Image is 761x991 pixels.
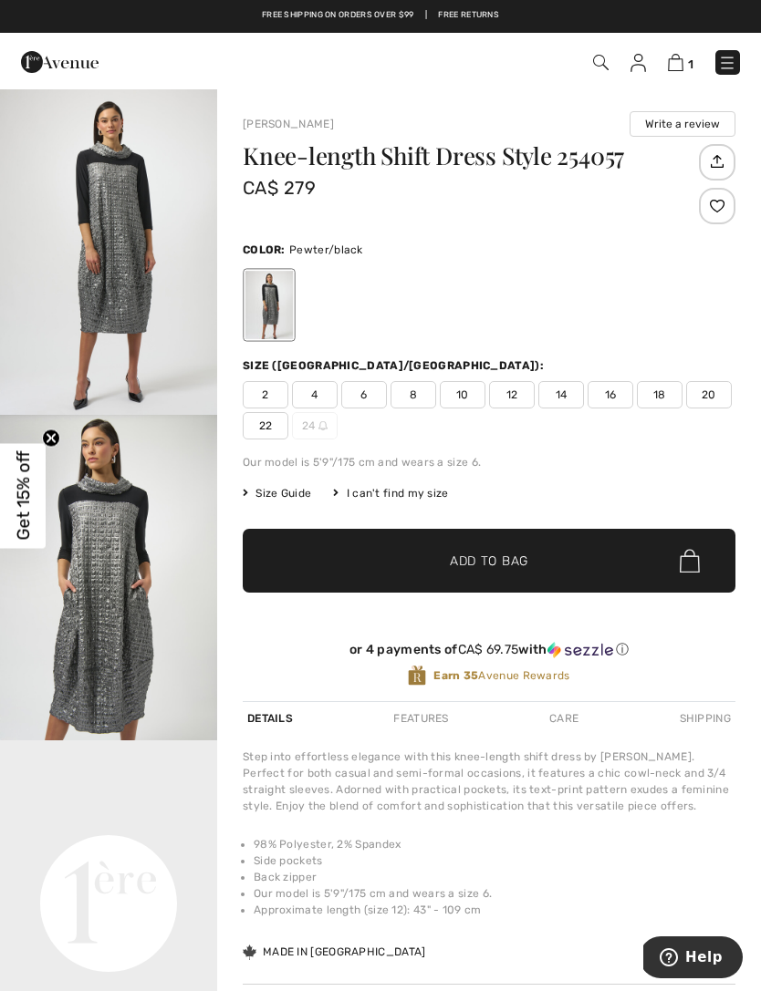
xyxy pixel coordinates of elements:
div: Step into effortless elegance with this knee-length shift dress by [PERSON_NAME]. Perfect for bot... [243,748,735,814]
button: Write a review [630,111,735,137]
li: Approximate length (size 12): 43" - 109 cm [254,902,735,918]
a: Free Returns [438,9,499,22]
div: Our model is 5'9"/175 cm and wears a size 6. [243,454,735,470]
img: Shopping Bag [668,54,683,71]
span: 6 [341,381,387,408]
h1: Knee-length Shift Dress Style 254057 [243,144,694,168]
img: ring-m.svg [318,421,328,430]
span: 14 [538,381,584,408]
div: Care [545,702,583,735]
span: 4 [292,381,338,408]
a: 1ère Avenue [21,52,99,69]
li: 98% Polyester, 2% Spandex [254,836,735,852]
img: Search [593,55,609,70]
img: Bag.svg [680,549,700,573]
span: 8 [391,381,436,408]
span: Avenue Rewards [433,667,569,684]
span: CA$ 279 [243,177,316,199]
div: Size ([GEOGRAPHIC_DATA]/[GEOGRAPHIC_DATA]): [243,357,547,374]
div: I can't find my size [333,485,448,501]
a: Free shipping on orders over $99 [262,9,414,22]
span: 1 [688,57,693,71]
button: Add to Bag [243,529,735,593]
span: Get 15% off [13,451,34,541]
strong: Earn 35 [433,669,478,682]
a: [PERSON_NAME] [243,118,334,130]
img: Menu [718,54,736,72]
img: Sezzle [547,642,613,658]
span: CA$ 69.75 [458,642,519,657]
span: 18 [637,381,683,408]
span: 24 [292,412,338,439]
div: or 4 payments of with [243,642,735,658]
span: Add to Bag [450,552,528,571]
img: 1ère Avenue [21,44,99,80]
span: 12 [489,381,535,408]
div: Shipping [675,702,735,735]
span: | [425,9,427,22]
div: Pewter/black [245,271,293,339]
span: 2 [243,381,288,408]
iframe: Opens a widget where you can find more information [643,936,743,982]
span: 10 [440,381,485,408]
img: Avenue Rewards [408,665,426,686]
li: Back zipper [254,869,735,885]
div: Made in [GEOGRAPHIC_DATA] [243,944,426,960]
div: Features [389,702,453,735]
div: or 4 payments ofCA$ 69.75withSezzle Click to learn more about Sezzle [243,642,735,665]
span: 22 [243,412,288,439]
span: Size Guide [243,485,311,501]
li: Side pockets [254,852,735,869]
a: 1 [668,51,693,73]
span: 20 [686,381,732,408]
span: Color: [243,243,286,256]
button: Close teaser [42,428,60,447]
li: Our model is 5'9"/175 cm and wears a size 6. [254,885,735,902]
img: Share [702,146,732,177]
span: 16 [588,381,633,408]
div: Details [243,702,297,735]
span: Pewter/black [289,243,363,256]
img: My Info [631,54,646,72]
